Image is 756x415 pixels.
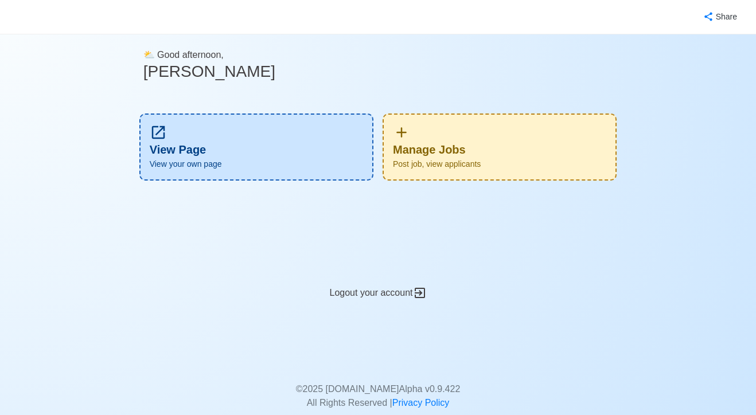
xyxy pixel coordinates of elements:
div: Manage Jobs [383,113,617,181]
p: © 2025 [DOMAIN_NAME] Alpha v 0.9.422 All Rights Reserved | [143,369,613,410]
h3: [PERSON_NAME] [143,62,613,81]
div: View Page [139,113,373,181]
span: View your own page [150,158,363,170]
span: Post job, view applicants [393,158,606,170]
div: ⛅️ Good afternoon, [143,34,613,100]
div: Logout your account [135,259,622,300]
a: Manage JobsPost job, view applicants [383,113,617,181]
button: Magsaysay [9,1,10,34]
a: Privacy Policy [392,398,450,408]
a: View PageView your own page [139,113,373,181]
button: Share [692,6,747,28]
